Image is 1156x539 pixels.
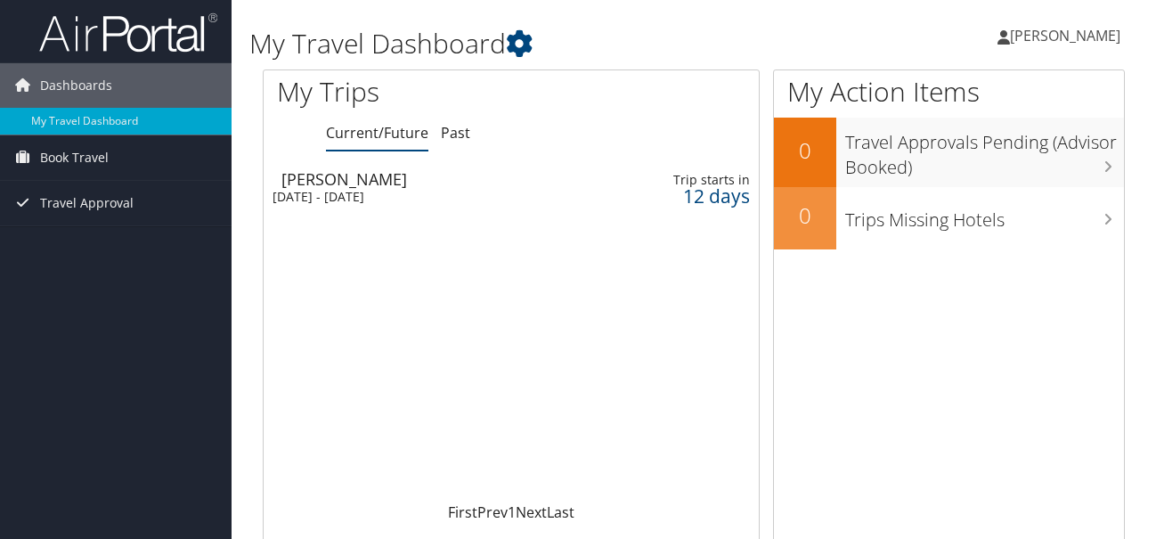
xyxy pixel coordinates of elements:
h3: Travel Approvals Pending (Advisor Booked) [845,121,1124,180]
a: 1 [508,502,516,522]
h1: My Travel Dashboard [249,25,842,62]
img: airportal-logo.png [39,12,217,53]
span: [PERSON_NAME] [1010,26,1120,45]
a: Prev [477,502,508,522]
span: Dashboards [40,63,112,108]
h2: 0 [774,135,836,166]
h2: 0 [774,200,836,231]
a: Next [516,502,547,522]
h3: Trips Missing Hotels [845,199,1124,233]
h1: My Trips [277,73,540,110]
a: Last [547,502,574,522]
div: Trip starts in [647,172,750,188]
a: 0Travel Approvals Pending (Advisor Booked) [774,118,1124,186]
span: Book Travel [40,135,109,180]
h1: My Action Items [774,73,1124,110]
div: 12 days [647,188,750,204]
a: [PERSON_NAME] [997,9,1138,62]
a: 0Trips Missing Hotels [774,187,1124,249]
div: [DATE] - [DATE] [273,189,585,205]
a: Current/Future [326,123,428,143]
a: First [448,502,477,522]
span: Travel Approval [40,181,134,225]
a: Past [441,123,470,143]
div: [PERSON_NAME] [281,171,594,187]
